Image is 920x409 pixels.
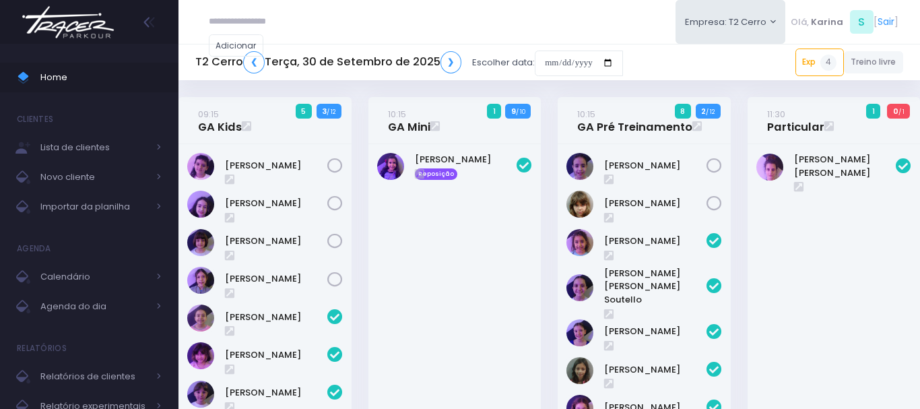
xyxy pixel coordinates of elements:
small: / 12 [327,108,335,116]
a: [PERSON_NAME] [225,386,327,400]
img: Isabela de Brito Moffa [187,191,214,218]
img: Olivia Chiesa [187,267,214,294]
div: Escolher data: [195,47,623,78]
img: Manuela Santos [377,153,404,180]
a: Exp4 [795,49,844,75]
a: [PERSON_NAME] [225,272,327,286]
a: [PERSON_NAME] [415,153,517,166]
small: / 12 [706,108,715,116]
a: 11:30Particular [767,107,824,134]
img: Maria Clara Frateschi [187,381,214,408]
h4: Relatórios [17,335,67,362]
a: 10:15GA Pré Treinamento [577,107,692,134]
a: Treino livre [844,51,904,73]
img: Mariana Abramo [187,229,214,256]
strong: 2 [701,106,706,117]
img: Maria Laura Bertazzi [756,154,783,181]
span: Reposição [415,168,458,181]
small: / 1 [898,108,905,116]
span: 8 [675,104,691,119]
span: Calendário [40,268,148,286]
img: Nina Carletto Barbosa [566,191,593,218]
img: Jasmim rocha [566,319,593,346]
a: Adicionar [209,34,264,57]
span: Importar da planilha [40,198,148,216]
strong: 0 [893,106,898,117]
a: [PERSON_NAME] [PERSON_NAME] Soutello [604,267,706,307]
span: Home [40,69,162,86]
span: Relatórios de clientes [40,368,148,385]
a: [PERSON_NAME] [225,234,327,248]
a: 10:15GA Mini [388,107,430,134]
img: Alice Oliveira Castro [566,229,593,256]
img: Chiara Real Oshima Hirata [187,342,214,369]
div: [ ] [785,7,903,37]
h5: T2 Cerro Terça, 30 de Setembro de 2025 [195,51,461,73]
small: 09:15 [198,108,219,121]
strong: 3 [322,106,327,117]
span: 1 [866,104,880,119]
img: Ana Helena Soutello [566,274,593,301]
small: / 10 [516,108,525,116]
a: ❯ [440,51,462,73]
a: [PERSON_NAME] [225,197,327,210]
a: [PERSON_NAME] [225,159,327,172]
small: 11:30 [767,108,785,121]
a: [PERSON_NAME] [604,325,706,338]
span: 5 [296,104,312,119]
a: [PERSON_NAME] [225,311,327,324]
span: Novo cliente [40,168,148,186]
span: Lista de clientes [40,139,148,156]
a: [PERSON_NAME] [604,197,706,210]
h4: Clientes [17,106,53,133]
a: [PERSON_NAME] [PERSON_NAME] [794,153,896,179]
a: [PERSON_NAME] [604,159,706,172]
img: Clara Guimaraes Kron [187,153,214,180]
a: 09:15GA Kids [198,107,242,134]
span: Olá, [791,15,809,29]
h4: Agenda [17,235,51,262]
a: [PERSON_NAME] [225,348,327,362]
small: 10:15 [388,108,406,121]
img: Julia de Campos Munhoz [566,357,593,384]
a: Sair [878,15,894,29]
img: Beatriz Cogo [187,305,214,332]
span: Karina [811,15,843,29]
span: Agenda do dia [40,298,148,315]
small: 10:15 [577,108,595,121]
a: [PERSON_NAME] [604,363,706,377]
img: Luzia Rolfini Fernandes [566,153,593,180]
strong: 9 [511,106,516,117]
span: 4 [820,55,836,71]
span: S [850,10,874,34]
span: 1 [487,104,501,119]
a: [PERSON_NAME] [604,234,706,248]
